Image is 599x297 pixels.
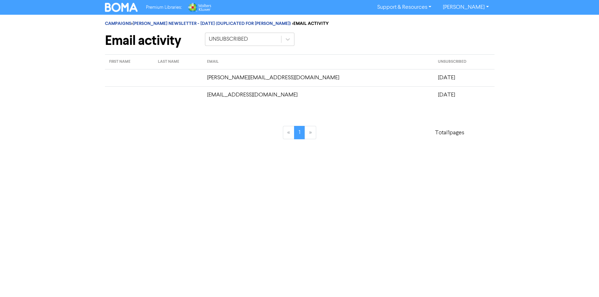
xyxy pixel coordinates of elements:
th: FIRST NAME [105,55,154,69]
td: [DATE] [434,69,494,86]
td: [EMAIL_ADDRESS][DOMAIN_NAME] [203,86,434,103]
p: Total 1 pages [435,129,464,137]
a: Page 1 is your current page [294,126,305,139]
a: [PERSON_NAME] [437,2,494,13]
td: [DATE] [434,86,494,103]
th: UNSUBSCRIBED [434,55,494,69]
img: BOMA Logo [105,3,138,12]
a: CAMPAIGNS [105,21,131,26]
img: Wolters Kluwer [187,3,211,12]
th: LAST NAME [154,55,203,69]
div: UNSUBSCRIBED [209,35,248,43]
div: > > EMAIL ACTIVITY [105,20,494,27]
a: Support & Resources [371,2,437,13]
h1: Email activity [105,33,194,49]
a: [PERSON_NAME] NEWSLETTER - [DATE] (DUPLICATED FOR [PERSON_NAME]) [133,21,291,26]
iframe: Chat Widget [564,263,599,297]
span: Premium Libraries: [146,5,182,10]
th: EMAIL [203,55,434,69]
td: [PERSON_NAME][EMAIL_ADDRESS][DOMAIN_NAME] [203,69,434,86]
